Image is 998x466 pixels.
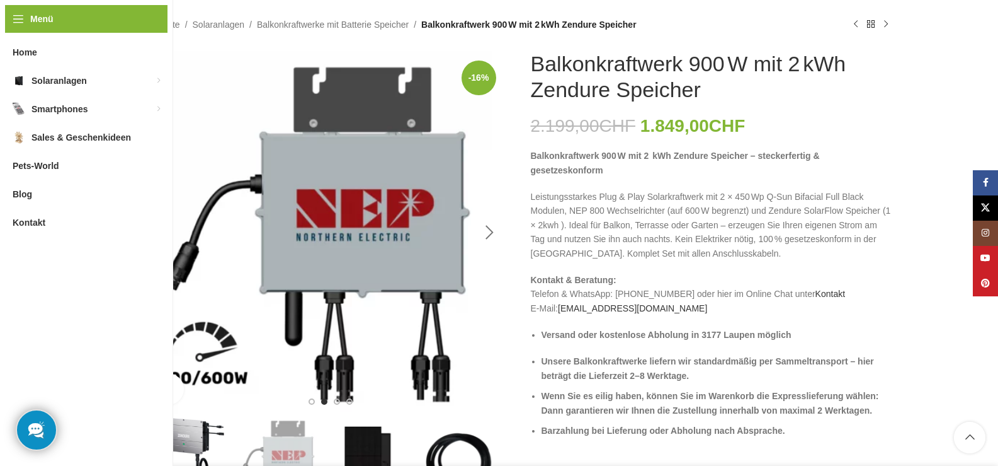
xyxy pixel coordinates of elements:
[31,126,131,149] span: Sales & Geschenkideen
[558,303,707,313] a: [EMAIL_ADDRESS][DOMAIN_NAME]
[13,211,45,234] span: Kontakt
[193,18,245,32] a: Solaranlagen
[31,98,88,120] span: Smartphones
[13,41,37,64] span: Home
[143,18,180,32] a: Startseite
[973,170,998,195] a: Facebook Social Link
[531,151,820,175] strong: Balkonkraftwerk 900 W mit 2 kWh Zendure Speicher – steckerfertig & gesetzeskonform
[421,18,637,32] span: Balkonkraftwerk 900 W mit 2 kWh Zendure Speicher
[13,74,25,87] img: Solaranlagen
[954,422,985,453] a: Scroll to top button
[531,273,893,315] p: Telefon & WhatsApp: [PHONE_NUMBER] oder hier im Online Chat unter E-Mail:
[143,18,637,32] nav: Breadcrumb
[531,116,636,136] bdi: 2.199,00
[848,17,863,32] a: Vorheriges Produkt
[531,51,893,103] h1: Balkonkraftwerk 900 W mit 2 kWh Zendure Speicher
[542,356,874,380] strong: Unsere Balkonkraftwerke liefern wir standardmäßig per Sammeltransport – hier beträgt die Lieferze...
[709,116,746,136] span: CHF
[142,51,507,414] div: 2 / 6
[542,330,791,340] strong: Versand oder kostenlose Abholung in 3177 Laupen möglich
[31,69,87,92] span: Solaranlagen
[346,399,353,405] li: Go to slide 4
[973,195,998,221] a: X Social Link
[143,51,506,414] img: 12
[542,391,879,415] strong: Wenn Sie es eilig haben, können Sie im Warenkorb die Expresslieferung wählen: Dann garantieren wi...
[309,399,315,405] li: Go to slide 1
[474,217,506,248] div: Next slide
[462,61,496,95] span: -16%
[973,221,998,246] a: Instagram Social Link
[542,426,785,436] strong: Barzahlung bei Lieferung oder Abholung nach Absprache.
[878,17,893,32] a: Nächstes Produkt
[973,246,998,271] a: YouTube Social Link
[257,18,409,32] a: Balkonkraftwerke mit Batterie Speicher
[13,103,25,115] img: Smartphones
[321,399,327,405] li: Go to slide 2
[334,399,340,405] li: Go to slide 3
[13,131,25,144] img: Sales & Geschenkideen
[973,271,998,296] a: Pinterest Social Link
[30,12,54,26] span: Menü
[531,275,616,285] strong: Kontakt & Beratung:
[640,116,746,136] bdi: 1.849,00
[599,116,636,136] span: CHF
[531,190,893,260] p: Leistungsstarkes Plug & Play Solarkraftwerk mit 2 × 450 Wp Q‑Sun Bifacial Full Black Modulen, NEP...
[13,154,59,177] span: Pets-World
[815,289,845,299] a: Kontakt
[13,183,32,206] span: Blog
